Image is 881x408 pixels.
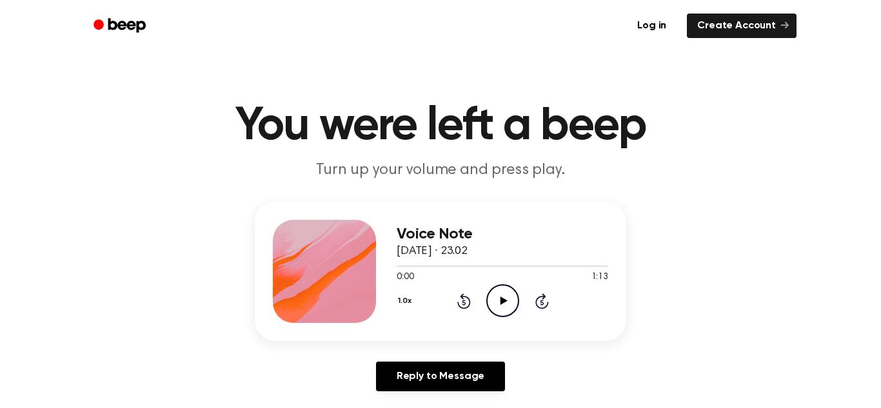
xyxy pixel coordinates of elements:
[397,290,416,312] button: 1.0x
[193,160,688,181] p: Turn up your volume and press play.
[397,246,468,257] span: [DATE] · 23.02
[84,14,157,39] a: Beep
[624,11,679,41] a: Log in
[591,271,608,284] span: 1:13
[397,226,608,243] h3: Voice Note
[687,14,797,38] a: Create Account
[376,362,505,391] a: Reply to Message
[397,271,413,284] span: 0:00
[110,103,771,150] h1: You were left a beep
